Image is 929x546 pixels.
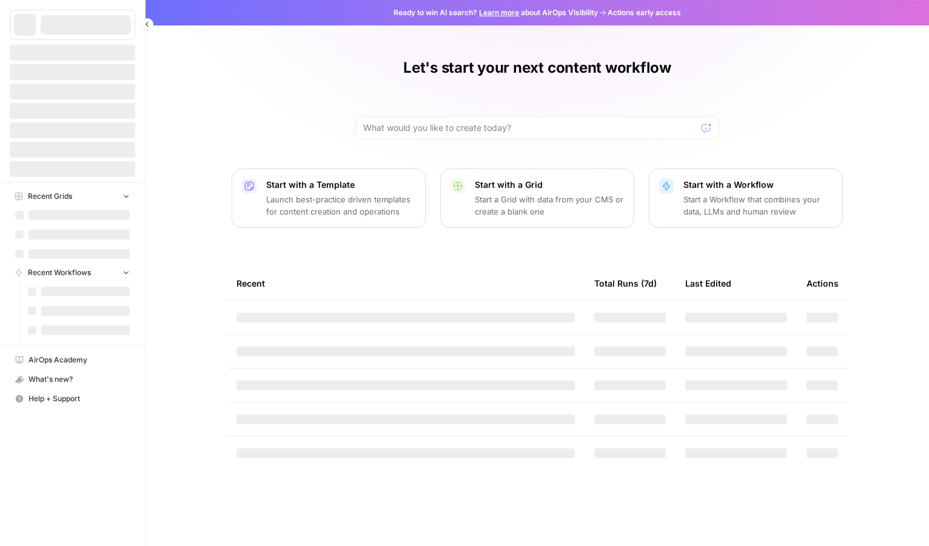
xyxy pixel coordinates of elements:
button: What's new? [10,370,135,389]
h1: Let's start your next content workflow [403,58,671,78]
p: Launch best-practice driven templates for content creation and operations [266,193,415,218]
span: Help + Support [29,393,130,404]
p: Start with a Workflow [683,179,833,191]
span: AirOps Academy [29,355,130,365]
button: Recent Grids [10,187,135,205]
button: Start with a TemplateLaunch best-practice driven templates for content creation and operations [232,168,426,228]
button: Start with a GridStart a Grid with data from your CMS or create a blank one [440,168,634,228]
p: Start a Workflow that combines your data, LLMs and human review [683,193,833,218]
a: AirOps Academy [10,350,135,370]
div: Total Runs (7d) [594,267,657,300]
span: Ready to win AI search? about AirOps Visibility [394,7,598,18]
button: Start with a WorkflowStart a Workflow that combines your data, LLMs and human review [649,168,843,228]
div: Recent [236,267,575,300]
p: Start with a Grid [475,179,624,191]
div: Last Edited [685,267,731,300]
span: Recent Grids [28,191,72,202]
button: Recent Workflows [10,264,135,282]
p: Start a Grid with data from your CMS or create a blank one [475,193,624,218]
span: Actions early access [608,7,681,18]
div: Actions [807,267,839,300]
p: Start with a Template [266,179,415,191]
div: What's new? [10,370,135,388]
a: Learn more [479,8,519,17]
input: What would you like to create today? [363,122,697,134]
button: Help + Support [10,389,135,408]
span: Recent Workflows [28,267,91,278]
